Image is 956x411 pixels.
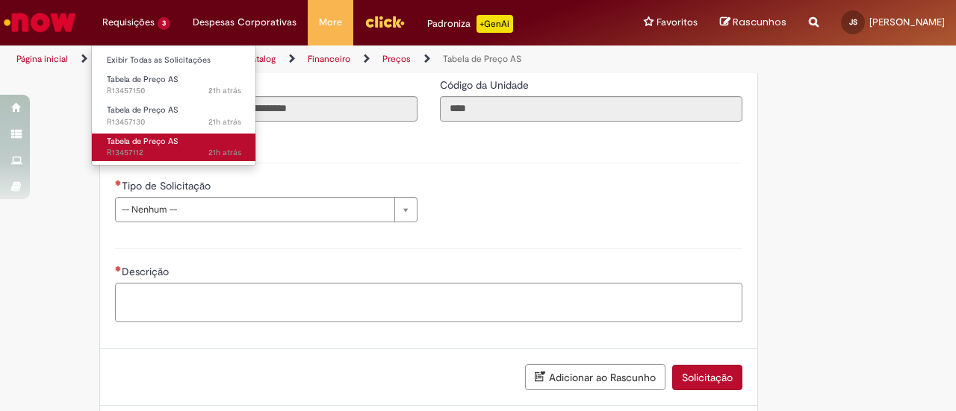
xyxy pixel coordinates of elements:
span: Rascunhos [733,15,786,29]
span: Necessários [115,266,122,272]
span: Descrição [122,265,172,278]
time: 28/08/2025 11:25:43 [208,85,241,96]
input: Código da Unidade [440,96,742,122]
span: R13457112 [107,147,241,159]
button: Solicitação [672,365,742,390]
label: Somente leitura - Código da Unidade [440,78,532,92]
button: Adicionar ao Rascunho [525,364,665,390]
a: Preços [382,53,411,65]
span: 3 [158,17,170,30]
span: Tabela de Preço AS [107,74,179,85]
textarea: Descrição [115,283,742,322]
input: Título [115,96,418,122]
ul: Trilhas de página [11,46,626,73]
span: Necessários [115,180,122,186]
span: Tabela de Preço AS [107,104,179,116]
span: Tabela de Preço AS [107,136,179,147]
span: R13457130 [107,116,241,128]
a: Aberto R13457150 : Tabela de Preço AS [92,72,256,99]
a: Exibir Todas as Solicitações [92,52,256,69]
span: 21h atrás [208,85,241,96]
span: Somente leitura - Código da Unidade [440,78,532,92]
span: Requisições [102,15,155,30]
img: click_logo_yellow_360x200.png [364,10,405,33]
span: Tipo de Solicitação [122,179,214,192]
time: 28/08/2025 11:23:03 [208,116,241,128]
time: 28/08/2025 11:21:13 [208,147,241,158]
a: Aberto R13457130 : Tabela de Preço AS [92,102,256,130]
img: ServiceNow [1,7,78,37]
span: -- Nenhum -- [122,198,387,222]
a: Página inicial [16,53,68,65]
span: [PERSON_NAME] [869,16,945,28]
p: +GenAi [477,15,513,33]
a: Aberto R13457112 : Tabela de Preço AS [92,134,256,161]
span: R13457150 [107,85,241,97]
ul: Requisições [91,45,256,166]
a: Rascunhos [720,16,786,30]
span: Despesas Corporativas [193,15,297,30]
span: 21h atrás [208,116,241,128]
span: More [319,15,342,30]
span: 21h atrás [208,147,241,158]
span: Favoritos [657,15,698,30]
div: Padroniza [427,15,513,33]
a: Tabela de Preço AS [443,53,521,65]
a: Financeiro [308,53,350,65]
span: JS [849,17,857,27]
